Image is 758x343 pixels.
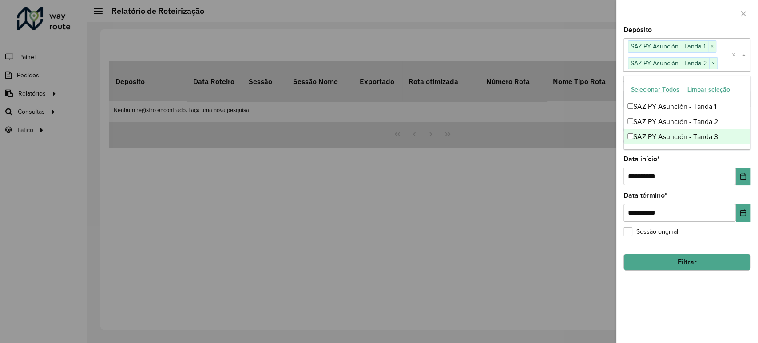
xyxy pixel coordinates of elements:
[736,204,750,222] button: Choose Date
[628,58,709,68] span: SAZ PY Asunción - Tanda 2
[624,129,750,144] div: SAZ PY Asunción - Tanda 3
[623,24,652,35] label: Depósito
[623,76,750,150] ng-dropdown-panel: Options list
[624,99,750,114] div: SAZ PY Asunción - Tanda 1
[623,227,678,236] label: Sessão original
[683,83,734,96] button: Limpar seleção
[736,168,750,185] button: Choose Date
[624,114,750,129] div: SAZ PY Asunción - Tanda 2
[623,190,667,201] label: Data término
[709,58,717,69] span: ×
[623,254,750,271] button: Filtrar
[623,154,660,164] label: Data início
[627,83,683,96] button: Selecionar Todos
[708,41,716,52] span: ×
[628,41,708,52] span: SAZ PY Asunción - Tanda 1
[732,50,739,60] span: Clear all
